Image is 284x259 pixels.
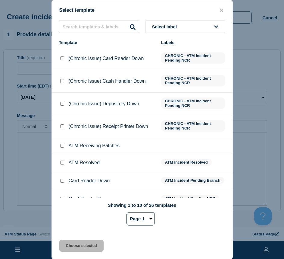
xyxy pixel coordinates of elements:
button: Select label [145,21,225,33]
span: CHRONIC - ATM Incident Pending NCR [161,98,225,109]
div: Labels [161,40,225,45]
p: Showing 1 to 10 of 26 templates [108,203,176,208]
p: ATM Resolved [69,160,100,165]
span: ATM Incident Pending NCR [161,195,219,202]
input: (Chronic Issue) Cash Handler Down checkbox [60,79,64,83]
span: CHRONIC - ATM Incident Pending NCR [161,52,225,64]
input: Card Reader Down checkbox [60,197,64,201]
input: ATM Resolved checkbox [60,161,64,165]
p: ATM Receiving Patches [69,143,120,149]
span: Select label [152,24,179,29]
p: (Chronic Issue) Cash Handler Down [69,78,146,84]
input: (Chronic Issue) Receipt Printer Down checkbox [60,124,64,128]
input: ATM Receiving Patches checkbox [60,144,64,148]
p: Card Reader Down [69,196,110,202]
div: Select template [52,8,233,13]
p: (Chronic Issue) Depository Down [69,101,139,107]
span: ATM Incident Pending Branch [161,177,224,184]
div: Template [59,40,155,45]
p: (Chronic Issue) Card Reader Down [69,56,144,61]
p: (Chronic Issue) Receipt Printer Down [69,124,148,129]
button: close button [218,8,225,13]
input: (Chronic Issue) Depository Down checkbox [60,102,64,106]
input: Search templates & labels [59,21,139,33]
p: Card Reader Down [69,178,110,184]
span: CHRONIC - ATM Incident Pending NCR [161,75,225,86]
span: CHRONIC - ATM Incident Pending NCR [161,120,225,132]
input: Card Reader Down checkbox [60,179,64,183]
span: ATM Incident Resolved [161,159,212,166]
button: Choose selected [59,240,104,252]
input: (Chronic Issue) Card Reader Down checkbox [60,56,64,60]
